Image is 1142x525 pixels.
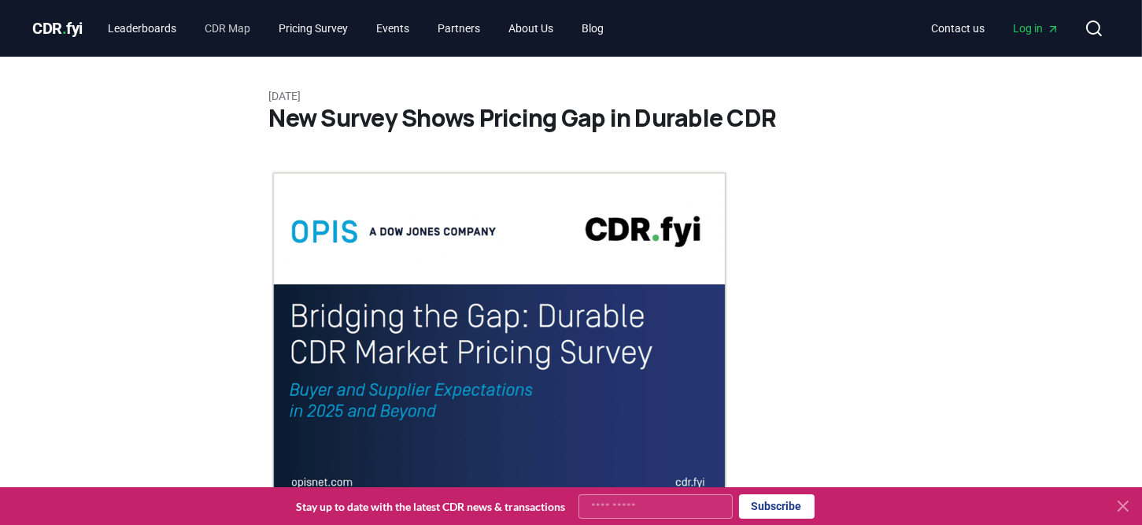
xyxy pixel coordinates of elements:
a: CDR.fyi [33,17,83,39]
span: . [62,19,67,38]
span: CDR fyi [33,19,83,38]
h1: New Survey Shows Pricing Gap in Durable CDR [269,104,874,132]
a: CDR Map [192,14,263,43]
a: Blog [569,14,616,43]
a: Leaderboards [95,14,189,43]
a: Contact us [919,14,998,43]
a: Pricing Survey [266,14,360,43]
a: Partners [425,14,493,43]
a: Log in [1001,14,1072,43]
a: Events [364,14,422,43]
span: Log in [1014,20,1059,36]
img: blog post image [269,170,730,516]
nav: Main [95,14,616,43]
a: About Us [496,14,566,43]
nav: Main [919,14,1072,43]
p: [DATE] [269,88,874,104]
